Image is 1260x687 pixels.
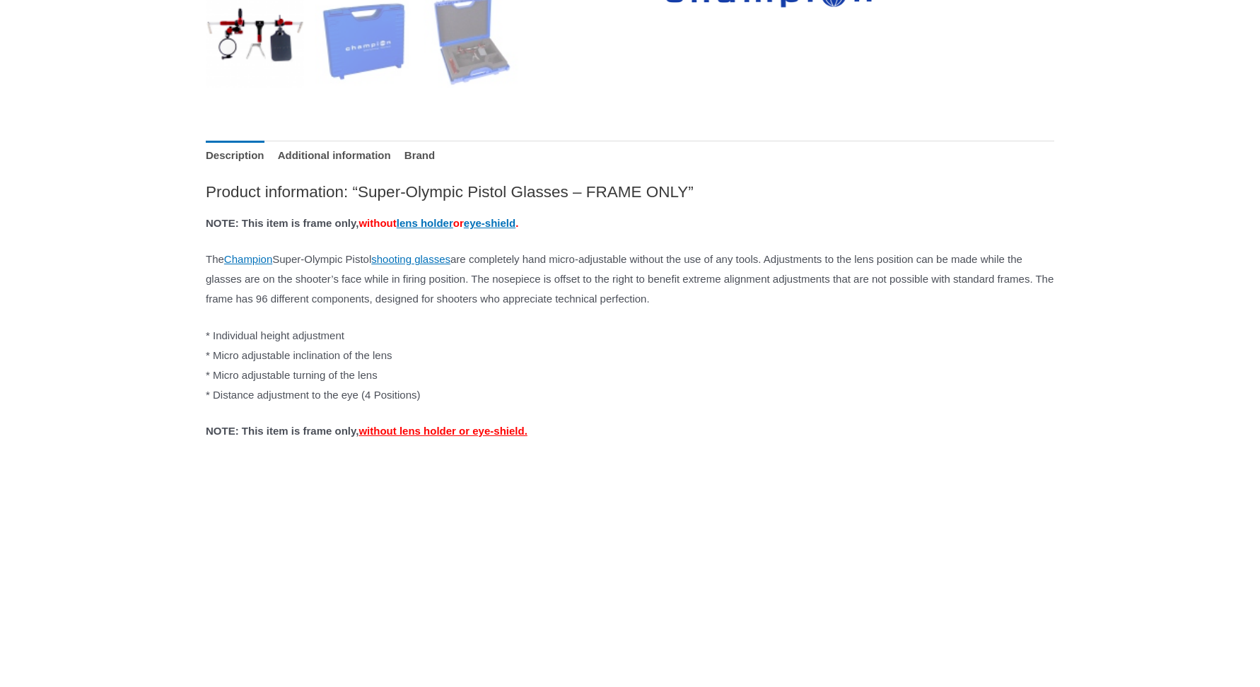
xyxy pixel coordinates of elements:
p: * Individual height adjustment * Micro adjustable inclination of the lens * Micro adjustable turn... [206,326,1054,404]
a: Champion [224,253,272,265]
strong: NOTE: This item is frame only, [206,217,518,229]
a: shooting glasses [371,253,450,265]
a: lens holder [397,217,453,229]
p: The Super-Olympic Pistol are completely hand micro-adjustable without the use of any tools. Adjus... [206,249,1054,309]
h2: Product information: “Super-Olympic Pistol Glasses – FRAME ONLY” [206,182,1054,202]
a: Description [206,141,264,171]
a: Brand [404,141,435,171]
a: Additional information [278,141,391,171]
span: without or . [358,217,518,229]
strong: NOTE: This item is frame only, [206,425,527,437]
span: without lens holder or eye-shield. [358,425,527,437]
a: eye-shield [464,217,515,229]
